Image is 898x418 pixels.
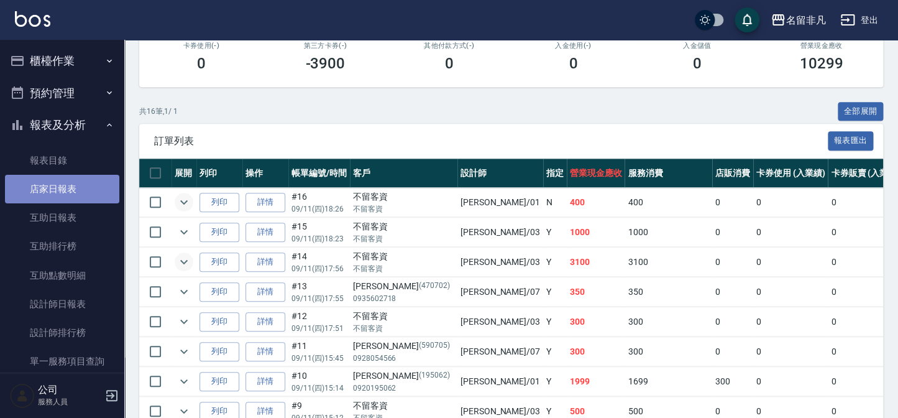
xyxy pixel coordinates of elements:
[291,293,347,304] p: 09/11 (四) 17:55
[5,175,119,203] a: 店家日報表
[567,218,625,247] td: 1000
[712,307,753,337] td: 0
[245,223,285,242] a: 詳情
[288,188,350,217] td: #16
[245,253,285,272] a: 詳情
[774,42,869,50] h2: 營業現金應收
[353,340,454,353] div: [PERSON_NAME]
[419,280,450,293] p: (470702)
[245,282,285,302] a: 詳情
[712,277,753,307] td: 0
[543,277,567,307] td: Y
[650,42,745,50] h2: 入金儲值
[753,277,828,307] td: 0
[291,233,347,244] p: 09/11 (四) 18:23
[457,367,543,396] td: [PERSON_NAME] /01
[197,55,206,72] h3: 0
[288,277,350,307] td: #13
[5,347,119,376] a: 單一服務項目查詢
[353,399,454,412] div: 不留客資
[753,337,828,366] td: 0
[735,7,759,32] button: save
[288,337,350,366] td: #11
[712,159,753,188] th: 店販消費
[543,159,567,188] th: 指定
[199,312,239,332] button: 列印
[835,9,883,32] button: 登出
[196,159,242,188] th: 列印
[245,342,285,361] a: 詳情
[291,323,347,334] p: 09/11 (四) 17:51
[353,263,454,274] p: 不留客資
[569,55,577,72] h3: 0
[15,11,50,27] img: Logo
[242,159,288,188] th: 操作
[625,159,712,188] th: 服務消費
[457,307,543,337] td: [PERSON_NAME] /03
[5,203,119,232] a: 互助日報表
[5,109,119,141] button: 報表及分析
[353,203,454,215] p: 不留客資
[526,42,621,50] h2: 入金使用(-)
[5,232,119,261] a: 互助排行榜
[245,193,285,212] a: 詳情
[753,248,828,277] td: 0
[288,307,350,337] td: #12
[712,188,753,217] td: 0
[753,159,828,188] th: 卡券使用 (入業績)
[419,369,450,383] p: (195062)
[199,372,239,391] button: 列印
[199,223,239,242] button: 列印
[172,159,196,188] th: 展開
[199,282,239,302] button: 列印
[353,323,454,334] p: 不留客資
[353,220,454,233] div: 不留客資
[445,55,454,72] h3: 0
[199,342,239,361] button: 列印
[625,218,712,247] td: 1000
[5,318,119,347] a: 設計師排行榜
[457,188,543,217] td: [PERSON_NAME] /01
[353,369,454,383] div: [PERSON_NAME]
[5,290,119,318] a: 設計師日報表
[625,277,712,307] td: 350
[712,337,753,366] td: 0
[291,353,347,364] p: 09/11 (四) 15:45
[625,248,712,277] td: 3100
[353,280,454,293] div: [PERSON_NAME]
[288,367,350,396] td: #10
[625,367,712,396] td: 1699
[567,337,625,366] td: 300
[5,45,119,77] button: 櫃檯作業
[567,367,625,396] td: 1999
[353,250,454,263] div: 不留客資
[288,218,350,247] td: #15
[543,337,567,366] td: Y
[353,190,454,203] div: 不留客資
[353,310,454,323] div: 不留客資
[288,159,350,188] th: 帳單編號/時間
[353,233,454,244] p: 不留客資
[175,223,193,241] button: expand row
[786,12,825,28] div: 名留非凡
[291,383,347,394] p: 09/11 (四) 15:14
[543,248,567,277] td: Y
[278,42,373,50] h2: 第三方卡券(-)
[567,248,625,277] td: 3100
[139,106,178,117] p: 共 16 筆, 1 / 1
[567,277,625,307] td: 350
[291,263,347,274] p: 09/11 (四) 17:56
[291,203,347,215] p: 09/11 (四) 18:26
[543,307,567,337] td: Y
[402,42,497,50] h2: 其他付款方式(-)
[199,253,239,272] button: 列印
[245,312,285,332] a: 詳情
[5,261,119,290] a: 互助點數明細
[567,159,625,188] th: 營業現金應收
[457,248,543,277] td: [PERSON_NAME] /03
[175,253,193,271] button: expand row
[175,282,193,301] button: expand row
[766,7,830,33] button: 名留非凡
[567,307,625,337] td: 300
[457,337,543,366] td: [PERSON_NAME] /07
